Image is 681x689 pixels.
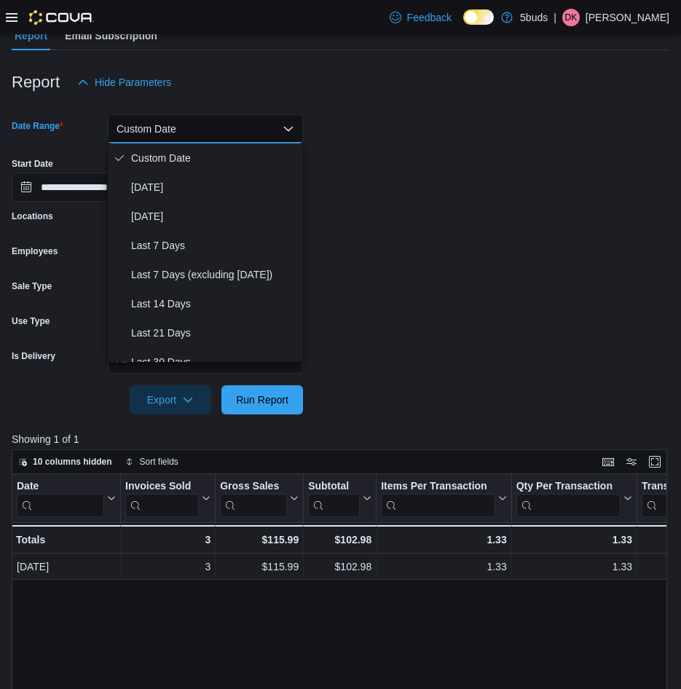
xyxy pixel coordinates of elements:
[12,315,50,327] label: Use Type
[17,480,116,517] button: Date
[12,245,58,257] label: Employees
[516,480,621,517] div: Qty Per Transaction
[407,10,452,25] span: Feedback
[71,68,177,97] button: Hide Parameters
[16,531,116,548] div: Totals
[125,480,199,494] div: Invoices Sold
[623,453,640,471] button: Display options
[12,173,151,202] input: Press the down key to open a popover containing a calendar.
[125,480,199,517] div: Invoices Sold
[33,456,112,468] span: 10 columns hidden
[236,393,288,407] span: Run Report
[308,480,360,517] div: Subtotal
[565,9,578,26] span: DK
[125,531,210,548] div: 3
[12,74,60,91] h3: Report
[12,280,52,292] label: Sale Type
[308,480,360,494] div: Subtotal
[29,10,94,25] img: Cova
[220,480,287,494] div: Gross Sales
[125,480,210,517] button: Invoices Sold
[381,531,507,548] div: 1.33
[138,385,202,414] span: Export
[562,9,580,26] div: Devin Keenan
[516,480,632,517] button: Qty Per Transaction
[140,456,178,468] span: Sort fields
[516,558,632,575] div: 1.33
[308,558,371,575] div: $102.98
[554,9,556,26] p: |
[221,385,303,414] button: Run Report
[131,295,297,312] span: Last 14 Days
[12,350,55,362] label: Is Delivery
[599,453,617,471] button: Keyboard shortcuts
[17,480,104,494] div: Date
[586,9,669,26] p: [PERSON_NAME]
[220,531,299,548] div: $115.99
[108,114,303,143] button: Custom Date
[646,453,664,471] button: Enter fullscreen
[130,385,211,414] button: Export
[220,558,299,575] div: $115.99
[384,3,457,32] a: Feedback
[95,75,171,90] span: Hide Parameters
[308,480,371,517] button: Subtotal
[131,237,297,254] span: Last 7 Days
[12,120,63,132] label: Date Range
[131,266,297,283] span: Last 7 Days (excluding [DATE])
[520,9,548,26] p: 5buds
[12,210,53,222] label: Locations
[131,178,297,196] span: [DATE]
[220,480,287,517] div: Gross Sales
[381,480,495,517] div: Items Per Transaction
[308,531,371,548] div: $102.98
[131,353,297,371] span: Last 30 Days
[12,432,674,446] p: Showing 1 of 1
[17,480,104,517] div: Date
[125,558,210,575] div: 3
[463,9,494,25] input: Dark Mode
[131,208,297,225] span: [DATE]
[12,158,53,170] label: Start Date
[12,453,118,471] button: 10 columns hidden
[15,21,47,50] span: Report
[381,558,507,575] div: 1.33
[220,480,299,517] button: Gross Sales
[381,480,507,517] button: Items Per Transaction
[131,149,297,167] span: Custom Date
[131,324,297,342] span: Last 21 Days
[381,480,495,494] div: Items Per Transaction
[119,453,184,471] button: Sort fields
[17,558,116,575] div: [DATE]
[65,21,157,50] span: Email Subscription
[516,531,632,548] div: 1.33
[516,480,621,494] div: Qty Per Transaction
[108,143,303,362] div: Select listbox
